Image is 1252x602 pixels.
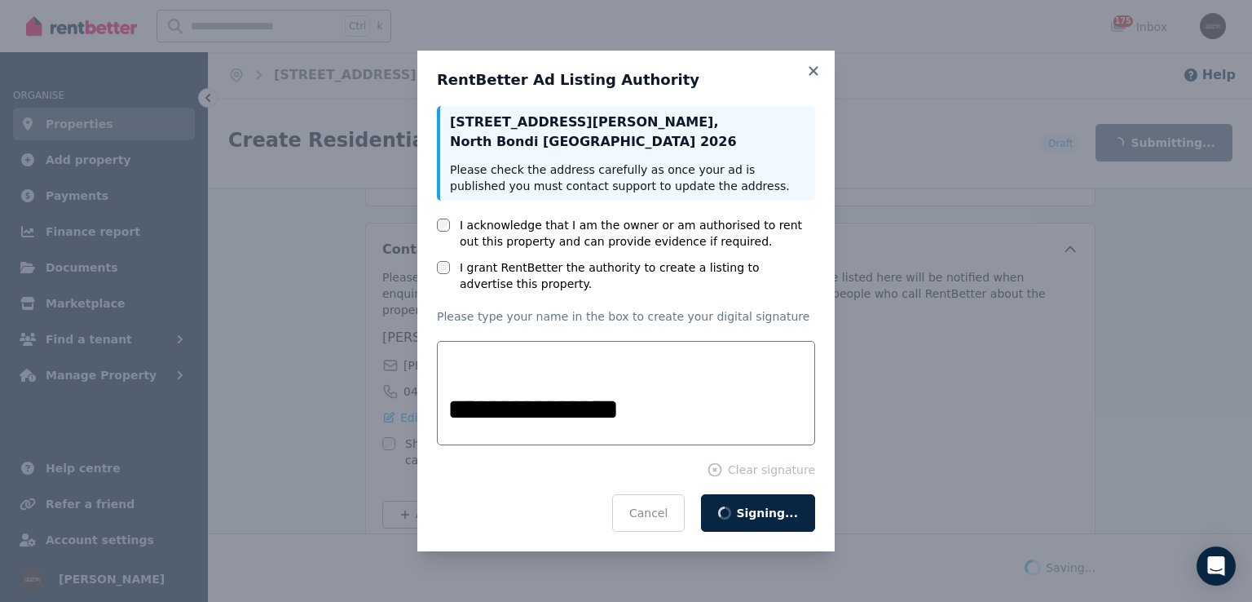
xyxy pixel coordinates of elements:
[450,113,805,152] p: [STREET_ADDRESS][PERSON_NAME] , North Bondi [GEOGRAPHIC_DATA] 2026
[437,70,815,90] h3: RentBetter Ad Listing Authority
[437,308,815,325] p: Please type your name in the box to create your digital signature
[1197,547,1236,586] div: Open Intercom Messenger
[460,259,815,292] label: I grant RentBetter the authority to create a listing to advertise this property.
[460,217,815,250] label: I acknowledge that I am the owner or am authorised to rent out this property and can provide evid...
[450,162,805,194] p: Please check the address carefully as once your ad is published you must contact support to updat...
